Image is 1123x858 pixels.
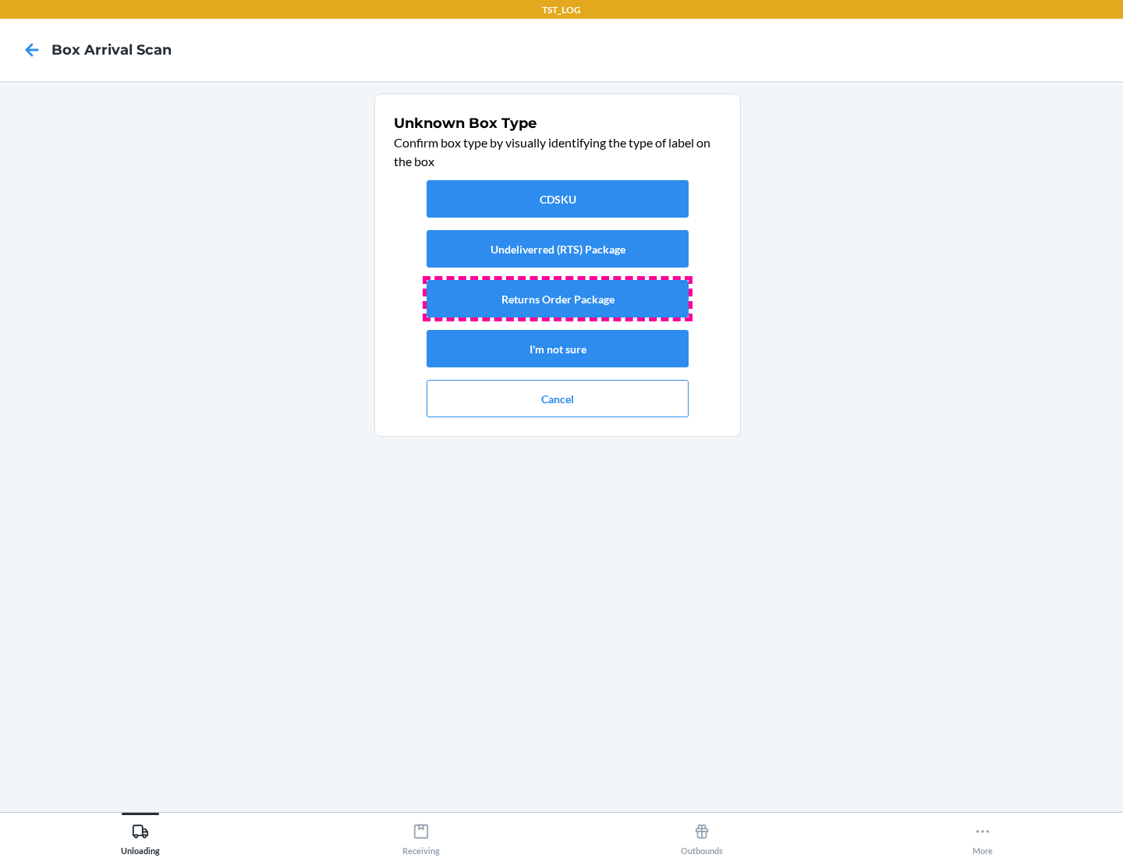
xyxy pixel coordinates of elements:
[972,817,993,856] div: More
[121,817,160,856] div: Unloading
[427,180,689,218] button: CDSKU
[51,40,172,60] h4: Box Arrival Scan
[394,133,721,171] p: Confirm box type by visually identifying the type of label on the box
[402,817,440,856] div: Receiving
[427,230,689,268] button: Undeliverred (RTS) Package
[394,113,721,133] h1: Unknown Box Type
[542,3,581,17] p: TST_LOG
[427,330,689,367] button: I'm not sure
[842,813,1123,856] button: More
[427,280,689,317] button: Returns Order Package
[561,813,842,856] button: Outbounds
[281,813,561,856] button: Receiving
[681,817,723,856] div: Outbounds
[427,380,689,417] button: Cancel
